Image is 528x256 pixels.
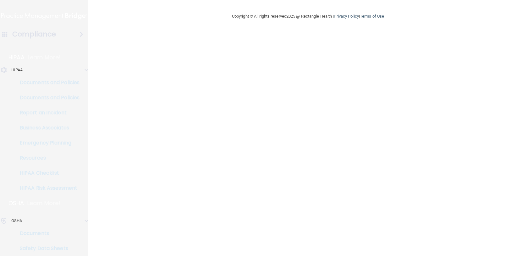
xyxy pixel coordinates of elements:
[4,245,90,252] p: Safety Data Sheets
[334,14,359,19] a: Privacy Policy
[4,140,90,146] p: Emergency Planning
[4,155,90,161] p: Resources
[27,199,61,207] p: Learn More!
[12,30,56,39] h4: Compliance
[8,199,24,207] p: OSHA
[8,54,25,61] p: HIPAA
[4,185,90,191] p: HIPAA Risk Assessment
[4,170,90,176] p: HIPAA Checklist
[4,95,90,101] p: Documents and Policies
[4,79,90,86] p: Documents and Policies
[1,10,87,22] img: PMB logo
[4,110,90,116] p: Report an Incident
[28,54,61,61] p: Learn More!
[360,14,384,19] a: Terms of Use
[4,230,90,237] p: Documents
[11,217,22,225] p: OSHA
[11,66,23,74] p: HIPAA
[4,125,90,131] p: Business Associates
[193,6,423,26] div: Copyright © All rights reserved 2025 @ Rectangle Health | |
